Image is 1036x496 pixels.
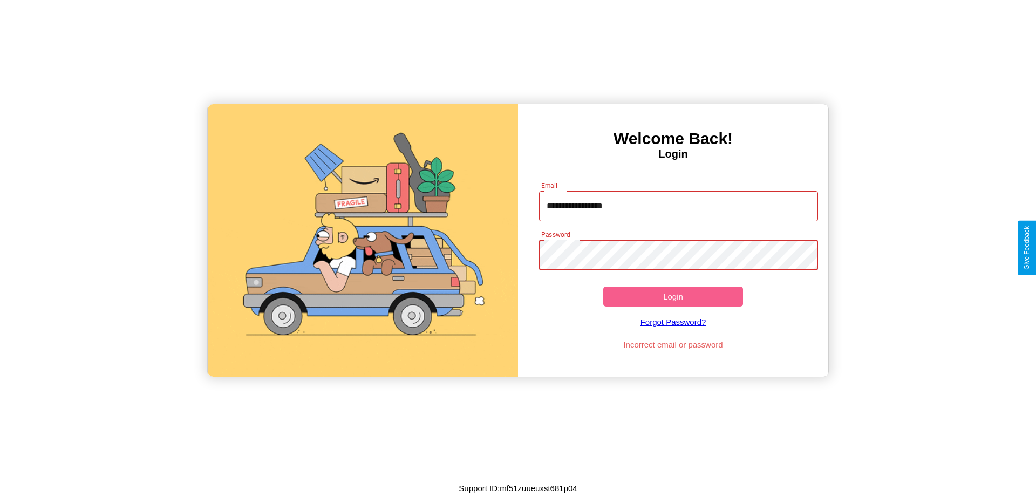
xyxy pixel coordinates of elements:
[541,230,570,239] label: Password
[603,287,743,307] button: Login
[518,148,828,160] h4: Login
[518,130,828,148] h3: Welcome Back!
[541,181,558,190] label: Email
[459,481,577,495] p: Support ID: mf51zuueuxst681p04
[1023,226,1031,270] div: Give Feedback
[534,337,813,352] p: Incorrect email or password
[208,104,518,377] img: gif
[534,307,813,337] a: Forgot Password?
